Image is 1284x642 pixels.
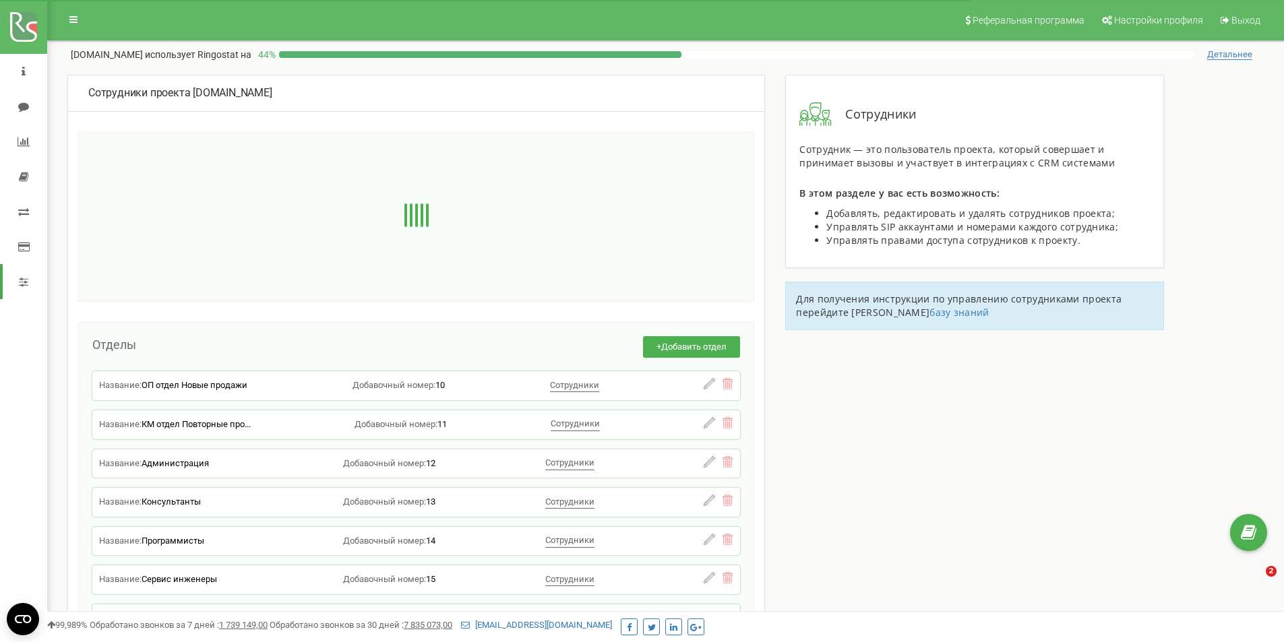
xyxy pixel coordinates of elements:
[929,306,989,319] a: базу знаний
[99,419,142,429] span: Название:
[796,292,1122,319] span: Для получения инструкции по управлению сотрудниками проекта перейдите [PERSON_NAME]
[545,574,594,584] span: Сотрудники
[142,496,201,507] span: Консультанты
[99,458,142,468] span: Название:
[343,536,426,546] span: Добавочный номер:
[826,234,1080,247] span: Управлять правами доступа сотрудников к проекту.
[1231,15,1260,26] span: Выход
[343,574,426,584] span: Добавочный номер:
[99,380,142,390] span: Название:
[10,12,37,42] img: ringostat logo
[826,220,1118,233] span: Управлять SIP аккаунтами и номерами каждого сотрудника;
[643,336,740,358] button: +Добавить отдел
[799,187,999,199] span: В этом разделе у вас есть возможность:
[426,496,435,507] span: 13
[92,338,136,352] span: Отделы
[404,620,452,630] u: 7 835 073,00
[343,496,426,507] span: Добавочный номер:
[142,419,251,429] span: КМ отдел Повторные про...
[99,536,142,546] span: Название:
[142,380,247,390] span: ОП отдел Новые продажи
[99,496,142,507] span: Название:
[551,418,600,428] span: Сотрудники
[437,419,447,429] span: 11
[1238,566,1271,598] iframe: Intercom live chat
[973,15,1084,26] span: Реферальная программа
[1207,49,1252,60] span: Детальнее
[219,620,268,630] u: 1 739 149,00
[145,49,251,60] span: использует Ringostat на
[1114,15,1203,26] span: Настройки профиля
[99,574,142,584] span: Название:
[426,574,435,584] span: 15
[355,419,437,429] span: Добавочный номер:
[461,620,612,630] a: [EMAIL_ADDRESS][DOMAIN_NAME]
[142,574,217,584] span: Сервис инженеры
[426,536,435,546] span: 14
[661,342,727,352] span: Добавить отдел
[435,380,445,390] span: 10
[343,458,426,468] span: Добавочный номер:
[142,536,204,546] span: Программисты
[251,48,279,61] p: 44 %
[545,535,594,545] span: Сотрудники
[88,86,744,101] div: [DOMAIN_NAME]
[7,603,39,635] button: Open CMP widget
[142,458,209,468] span: Администрация
[1266,566,1277,577] span: 2
[270,620,452,630] span: Обработано звонков за 30 дней :
[71,48,251,61] p: [DOMAIN_NAME]
[47,620,88,630] span: 99,989%
[799,143,1114,169] span: Сотрудник — это пользователь проекта, который совершает и принимает вызовы и участвует в интеграц...
[545,457,594,468] span: Сотрудники
[832,106,916,123] span: Сотрудники
[353,380,435,390] span: Добавочный номер:
[426,458,435,468] span: 12
[826,207,1115,220] span: Добавлять, редактировать и удалять сотрудников проекта;
[88,86,190,99] span: Сотрудники проекта
[550,380,599,390] span: Сотрудники
[90,620,268,630] span: Обработано звонков за 7 дней :
[545,496,594,507] span: Сотрудники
